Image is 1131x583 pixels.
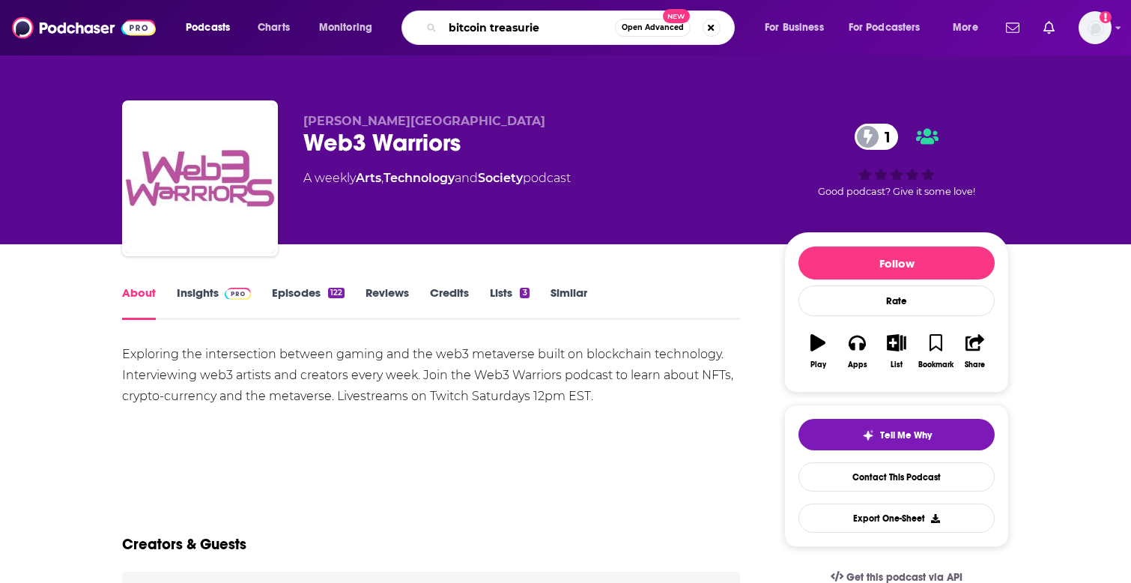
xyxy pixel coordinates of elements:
[615,19,691,37] button: Open AdvancedNew
[1079,11,1112,44] span: Logged in as melrosepr
[1000,15,1025,40] a: Show notifications dropdown
[784,114,1009,207] div: 1Good podcast? Give it some love!
[880,429,932,441] span: Tell Me Why
[551,286,587,320] a: Similar
[953,17,978,38] span: More
[122,344,740,407] div: Exploring the intersection between gaming and the web3 metaverse built on blockchain technology. ...
[186,17,230,38] span: Podcasts
[430,286,469,320] a: Credits
[366,286,409,320] a: Reviews
[258,17,290,38] span: Charts
[272,286,345,320] a: Episodes122
[125,103,275,253] img: Web3 Warriors
[455,171,478,185] span: and
[122,535,246,554] h2: Creators & Guests
[810,360,826,369] div: Play
[798,286,995,316] div: Rate
[818,186,975,197] span: Good podcast? Give it some love!
[798,419,995,450] button: tell me why sparkleTell Me Why
[848,360,867,369] div: Apps
[663,9,690,23] span: New
[328,288,345,298] div: 122
[1079,11,1112,44] button: Show profile menu
[478,171,523,185] a: Society
[765,17,824,38] span: For Business
[490,286,529,320] a: Lists3
[175,16,249,40] button: open menu
[225,288,251,300] img: Podchaser Pro
[798,247,995,280] button: Follow
[416,10,749,45] div: Search podcasts, credits, & more...
[862,429,874,441] img: tell me why sparkle
[303,114,545,128] span: [PERSON_NAME][GEOGRAPHIC_DATA]
[798,462,995,492] a: Contact This Podcast
[309,16,392,40] button: open menu
[798,324,837,378] button: Play
[849,17,921,38] span: For Podcasters
[942,16,997,40] button: open menu
[870,124,898,150] span: 1
[839,16,942,40] button: open menu
[381,171,383,185] span: ,
[383,171,455,185] a: Technology
[1079,11,1112,44] img: User Profile
[303,169,571,187] div: A weekly podcast
[12,13,156,42] img: Podchaser - Follow, Share and Rate Podcasts
[798,504,995,533] button: Export One-Sheet
[754,16,843,40] button: open menu
[965,360,985,369] div: Share
[855,124,898,150] a: 1
[891,360,903,369] div: List
[1100,11,1112,23] svg: Add a profile image
[622,24,684,31] span: Open Advanced
[1037,15,1061,40] a: Show notifications dropdown
[356,171,381,185] a: Arts
[837,324,876,378] button: Apps
[916,324,955,378] button: Bookmark
[319,17,372,38] span: Monitoring
[918,360,953,369] div: Bookmark
[177,286,251,320] a: InsightsPodchaser Pro
[956,324,995,378] button: Share
[443,16,615,40] input: Search podcasts, credits, & more...
[520,288,529,298] div: 3
[122,286,156,320] a: About
[877,324,916,378] button: List
[248,16,299,40] a: Charts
